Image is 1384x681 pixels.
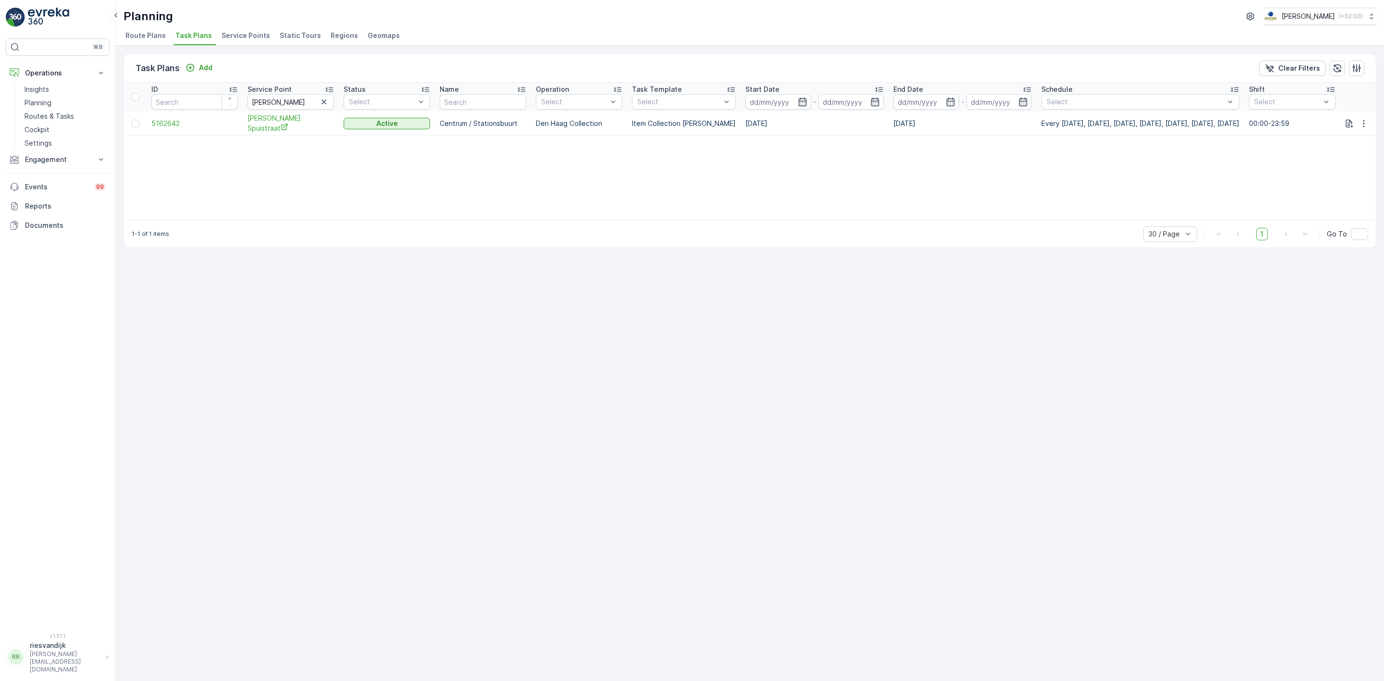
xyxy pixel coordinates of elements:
[6,633,110,639] span: v 1.51.1
[21,136,110,150] a: Settings
[745,85,779,94] p: Start Date
[8,649,24,665] div: RR
[6,216,110,235] a: Documents
[6,177,110,197] a: Events99
[25,155,90,164] p: Engagement
[132,120,139,127] div: Toggle Row Selected
[247,113,334,133] a: Bram Ladage Spuistraat
[961,96,964,108] p: -
[6,150,110,169] button: Engagement
[6,8,25,27] img: logo
[6,641,110,673] button: RRriesvandijk[PERSON_NAME][EMAIL_ADDRESS][DOMAIN_NAME]
[222,31,270,40] span: Service Points
[25,111,74,121] p: Routes & Tasks
[440,85,459,94] p: Name
[813,96,816,108] p: -
[893,85,923,94] p: End Date
[175,31,212,40] span: Task Plans
[1264,8,1376,25] button: [PERSON_NAME](+02:00)
[21,83,110,96] a: Insights
[349,97,415,107] p: Select
[6,197,110,216] a: Reports
[25,138,52,148] p: Settings
[1278,63,1320,73] p: Clear Filters
[125,31,166,40] span: Route Plans
[6,63,110,83] button: Operations
[541,97,607,107] p: Select
[21,96,110,110] a: Planning
[368,31,400,40] span: Geomaps
[344,85,366,94] p: Status
[344,118,430,129] button: Active
[745,94,811,110] input: dd/mm/yyyy
[1254,97,1321,107] p: Select
[331,31,358,40] span: Regions
[966,94,1032,110] input: dd/mm/yyyy
[151,94,238,110] input: Search
[1041,85,1073,94] p: Schedule
[21,110,110,123] a: Routes & Tasks
[440,94,526,110] input: Search
[247,85,292,94] p: Service Point
[247,94,334,110] input: Search
[93,43,103,51] p: ⌘B
[21,123,110,136] a: Cockpit
[25,125,49,135] p: Cockpit
[247,113,334,133] span: [PERSON_NAME] Spuistraat
[632,85,682,94] p: Task Template
[536,85,569,94] p: Operation
[132,230,169,238] p: 1-1 of 1 items
[741,111,889,136] td: [DATE]
[96,183,104,191] p: 99
[1264,11,1278,22] img: basis-logo_rgb2x.png
[25,68,90,78] p: Operations
[124,9,173,24] p: Planning
[28,8,69,27] img: logo_light-DOdMpM7g.png
[30,641,101,650] p: riesvandijk
[25,85,49,94] p: Insights
[1249,119,1335,128] p: 00:00-23:59
[182,62,216,74] button: Add
[136,62,180,75] p: Task Plans
[637,97,721,107] p: Select
[25,221,106,230] p: Documents
[25,182,88,192] p: Events
[199,63,212,73] p: Add
[889,111,1037,136] td: [DATE]
[1282,12,1335,21] p: [PERSON_NAME]
[632,119,736,128] p: Item Collection [PERSON_NAME]
[1327,229,1347,239] span: Go To
[1256,228,1268,240] span: 1
[151,85,158,94] p: ID
[818,94,884,110] input: dd/mm/yyyy
[536,119,622,128] p: Den Haag Collection
[25,201,106,211] p: Reports
[1047,97,1224,107] p: Select
[440,119,526,128] p: Centrum / Stationsbuurt
[1339,12,1363,20] p: ( +02:00 )
[1041,119,1239,128] p: Every [DATE], [DATE], [DATE], [DATE], [DATE], [DATE], [DATE]
[30,650,101,673] p: [PERSON_NAME][EMAIL_ADDRESS][DOMAIN_NAME]
[893,94,959,110] input: dd/mm/yyyy
[376,119,398,128] p: Active
[1249,85,1265,94] p: Shift
[1259,61,1326,76] button: Clear Filters
[280,31,321,40] span: Static Tours
[151,119,238,128] a: 5162642
[25,98,51,108] p: Planning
